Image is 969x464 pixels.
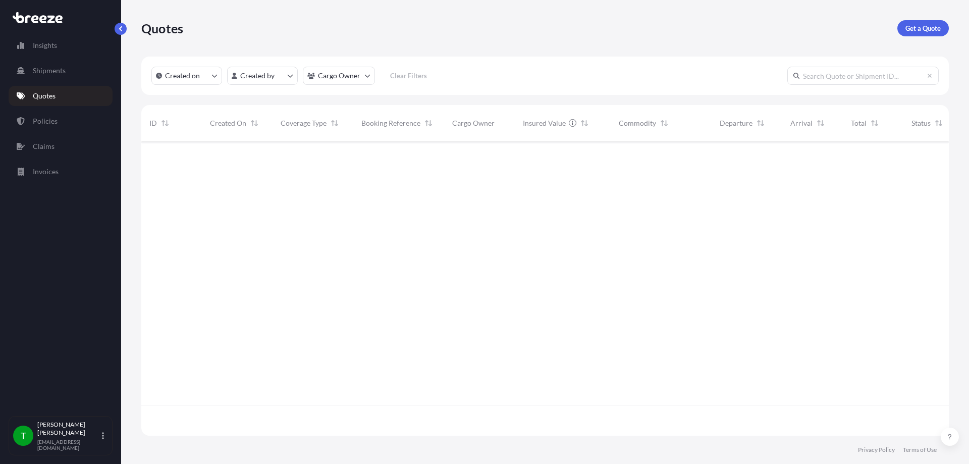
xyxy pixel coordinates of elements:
[869,117,881,129] button: Sort
[9,35,113,56] a: Insights
[303,67,375,85] button: cargoOwner Filter options
[380,68,437,84] button: Clear Filters
[658,117,670,129] button: Sort
[911,118,931,128] span: Status
[9,111,113,131] a: Policies
[897,20,949,36] a: Get a Quote
[33,116,58,126] p: Policies
[248,117,260,129] button: Sort
[619,118,656,128] span: Commodity
[9,86,113,106] a: Quotes
[33,91,56,101] p: Quotes
[165,71,200,81] p: Created on
[523,118,566,128] span: Insured Value
[281,118,327,128] span: Coverage Type
[578,117,590,129] button: Sort
[33,141,55,151] p: Claims
[318,71,360,81] p: Cargo Owner
[149,118,157,128] span: ID
[851,118,867,128] span: Total
[720,118,752,128] span: Departure
[227,67,298,85] button: createdBy Filter options
[9,162,113,182] a: Invoices
[159,117,171,129] button: Sort
[33,167,59,177] p: Invoices
[452,118,495,128] span: Cargo Owner
[9,136,113,157] a: Claims
[390,71,427,81] p: Clear Filters
[37,439,100,451] p: [EMAIL_ADDRESS][DOMAIN_NAME]
[361,118,420,128] span: Booking Reference
[151,67,222,85] button: createdOn Filter options
[905,23,941,33] p: Get a Quote
[21,431,26,441] span: T
[790,118,813,128] span: Arrival
[9,61,113,81] a: Shipments
[33,40,57,50] p: Insights
[858,446,895,454] a: Privacy Policy
[329,117,341,129] button: Sort
[903,446,937,454] a: Terms of Use
[755,117,767,129] button: Sort
[37,421,100,437] p: [PERSON_NAME] [PERSON_NAME]
[933,117,945,129] button: Sort
[210,118,246,128] span: Created On
[815,117,827,129] button: Sort
[787,67,939,85] input: Search Quote or Shipment ID...
[422,117,435,129] button: Sort
[141,20,183,36] p: Quotes
[240,71,275,81] p: Created by
[33,66,66,76] p: Shipments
